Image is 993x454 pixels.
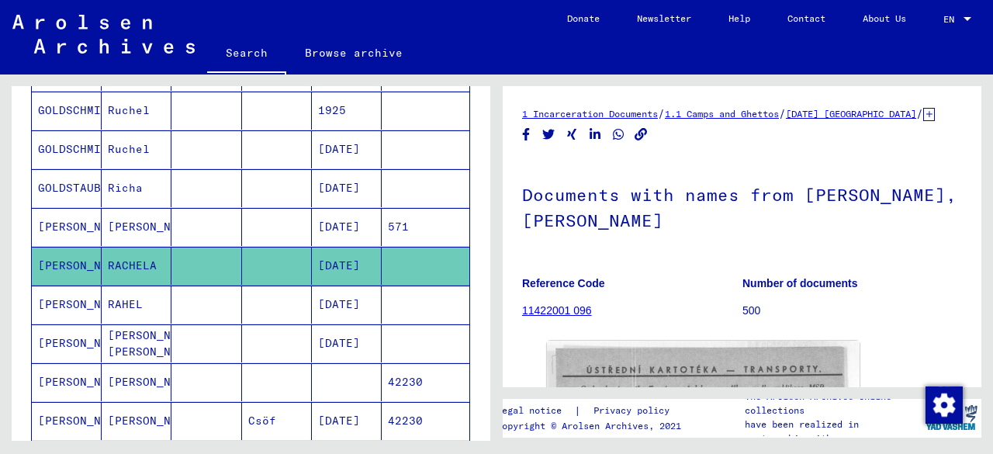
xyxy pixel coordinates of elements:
img: Change consent [926,386,963,424]
span: / [916,106,923,120]
mat-cell: Csöf [242,402,312,440]
a: 1.1 Camps and Ghettos [665,108,779,120]
a: Browse archive [286,34,421,71]
img: Arolsen_neg.svg [12,15,195,54]
mat-cell: GOLDSCHMITT [32,130,102,168]
a: Legal notice [496,403,574,419]
p: The Arolsen Archives online collections [745,390,922,418]
img: yv_logo.png [922,398,981,437]
button: Share on Xing [564,125,580,144]
mat-cell: [PERSON_NAME] [32,324,102,362]
mat-cell: [PERSON_NAME] [32,363,102,401]
mat-cell: [PERSON_NAME] [32,286,102,324]
mat-cell: [PERSON_NAME] [32,402,102,440]
a: 1 Incarceration Documents [522,108,658,120]
mat-cell: 42230 [382,363,469,401]
mat-cell: Richa [102,169,171,207]
button: Share on LinkedIn [587,125,604,144]
b: Reference Code [522,277,605,289]
a: Privacy policy [581,403,688,419]
mat-cell: [DATE] [312,402,382,440]
p: have been realized in partnership with [745,418,922,445]
a: 11422001 096 [522,304,592,317]
mat-cell: [DATE] [312,169,382,207]
span: / [779,106,786,120]
mat-cell: [DATE] [312,130,382,168]
mat-cell: [PERSON_NAME] [102,208,171,246]
mat-cell: [PERSON_NAME] [32,247,102,285]
div: | [496,403,688,419]
mat-cell: 42230 [382,402,469,440]
p: Copyright © Arolsen Archives, 2021 [496,419,688,433]
mat-cell: [DATE] [312,324,382,362]
span: EN [943,14,960,25]
button: Share on Twitter [541,125,557,144]
mat-cell: [PERSON_NAME] [32,208,102,246]
mat-cell: GOLDSTAUB [32,169,102,207]
button: Share on Facebook [518,125,535,144]
mat-cell: GOLDSCHMITH [32,92,102,130]
mat-cell: [DATE] [312,247,382,285]
mat-cell: [DATE] [312,286,382,324]
mat-cell: Ruchel [102,92,171,130]
b: Number of documents [742,277,858,289]
mat-cell: 1925 [312,92,382,130]
mat-cell: 571 [382,208,469,246]
mat-cell: Ruchel [102,130,171,168]
mat-cell: RAHEL [102,286,171,324]
mat-cell: [PERSON_NAME] [PERSON_NAME] [102,324,171,362]
mat-cell: [DATE] [312,208,382,246]
a: Search [207,34,286,75]
mat-cell: [PERSON_NAME] [102,363,171,401]
h1: Documents with names from [PERSON_NAME], [PERSON_NAME] [522,159,962,253]
a: [DATE] [GEOGRAPHIC_DATA] [786,108,916,120]
button: Copy link [633,125,649,144]
p: 500 [742,303,962,319]
mat-cell: RACHELA [102,247,171,285]
button: Share on WhatsApp [611,125,627,144]
mat-cell: [PERSON_NAME] [102,402,171,440]
span: / [658,106,665,120]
